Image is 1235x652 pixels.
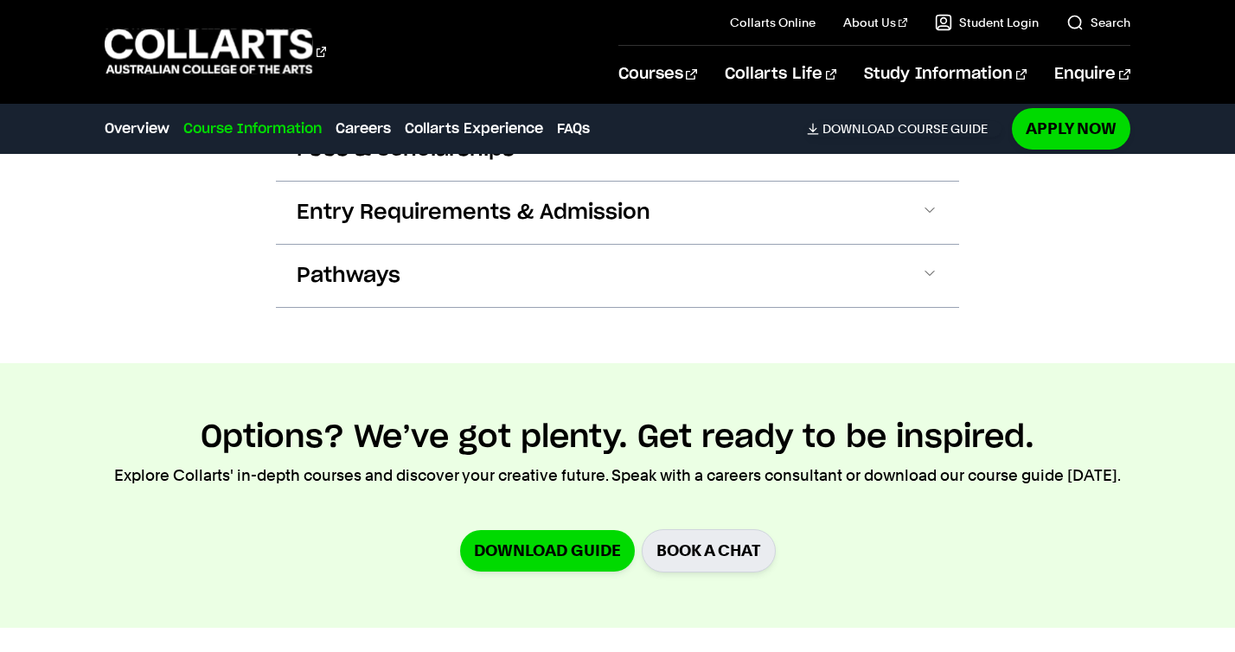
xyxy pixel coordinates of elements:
[642,529,776,572] a: BOOK A CHAT
[105,118,170,139] a: Overview
[935,14,1039,31] a: Student Login
[557,118,590,139] a: FAQs
[1012,108,1130,149] a: Apply Now
[336,118,391,139] a: Careers
[201,419,1034,457] h2: Options? We’ve got plenty. Get ready to be inspired.
[864,46,1027,103] a: Study Information
[114,463,1121,488] p: Explore Collarts' in-depth courses and discover your creative future. Speak with a careers consul...
[405,118,543,139] a: Collarts Experience
[1066,14,1130,31] a: Search
[730,14,816,31] a: Collarts Online
[297,262,400,290] span: Pathways
[105,27,326,76] div: Go to homepage
[1054,46,1129,103] a: Enquire
[460,530,635,571] a: Download Guide
[807,121,1001,137] a: DownloadCourse Guide
[843,14,907,31] a: About Us
[276,245,959,307] button: Pathways
[725,46,836,103] a: Collarts Life
[618,46,697,103] a: Courses
[183,118,322,139] a: Course Information
[822,121,894,137] span: Download
[297,199,650,227] span: Entry Requirements & Admission
[276,182,959,244] button: Entry Requirements & Admission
